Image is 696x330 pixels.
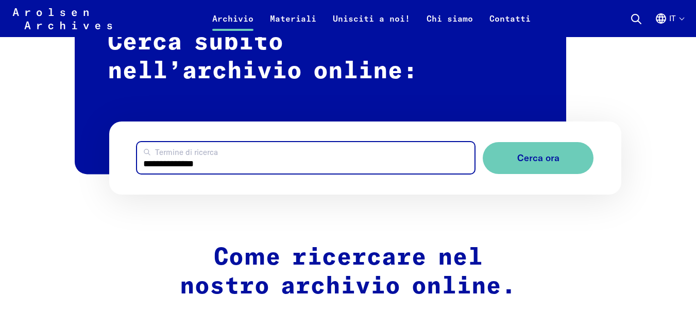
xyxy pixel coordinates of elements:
[517,153,559,164] span: Cerca ora
[483,142,593,175] button: Cerca ora
[325,12,418,37] a: Unisciti a noi!
[481,12,539,37] a: Contatti
[262,12,325,37] a: Materiali
[130,244,566,302] h2: Come ricercare nel nostro archivio online.
[75,8,566,174] h2: Cerca subito nell’archivio online:
[204,6,539,31] nav: Primaria
[655,12,684,37] button: Italiano, selezione lingua
[418,12,481,37] a: Chi siamo
[204,12,262,37] a: Archivio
